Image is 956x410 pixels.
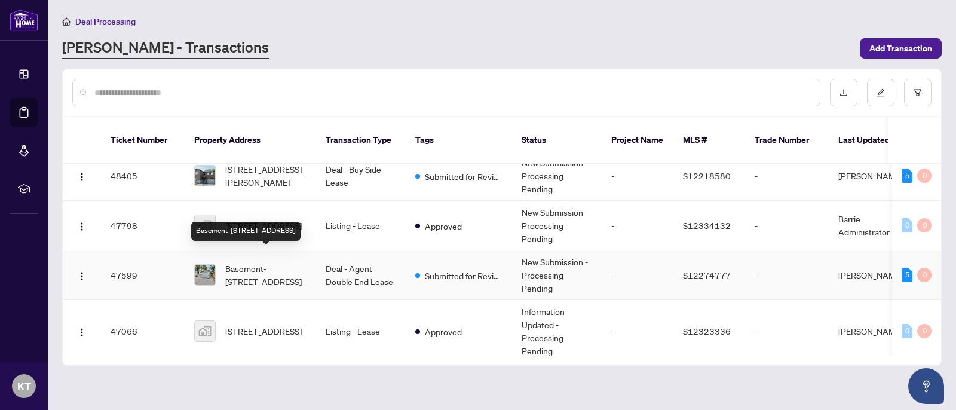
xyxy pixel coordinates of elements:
th: Property Address [185,117,316,164]
img: Logo [77,222,87,231]
td: - [602,300,673,363]
span: S12334132 [683,220,731,231]
td: - [745,250,829,300]
td: - [745,201,829,250]
th: Tags [406,117,512,164]
td: [PERSON_NAME] [829,151,918,201]
button: filter [904,79,932,106]
button: edit [867,79,894,106]
img: thumbnail-img [195,265,215,285]
button: Open asap [908,368,944,404]
span: S12218580 [683,170,731,181]
span: [STREET_ADDRESS] [225,325,302,338]
img: Logo [77,271,87,281]
span: home [62,17,71,26]
img: thumbnail-img [195,321,215,341]
td: New Submission - Processing Pending [512,201,602,250]
td: - [602,250,673,300]
td: [PERSON_NAME] [829,250,918,300]
td: New Submission - Processing Pending [512,250,602,300]
div: 0 [917,218,932,232]
td: Barrie Administrator [829,201,918,250]
span: Submitted for Review [425,170,502,183]
span: S12323336 [683,326,731,336]
img: Logo [77,172,87,182]
th: Ticket Number [101,117,185,164]
span: filter [914,88,922,97]
span: KT [17,378,31,394]
td: - [602,201,673,250]
span: [STREET_ADDRESS] [225,219,302,232]
span: edit [877,88,885,97]
span: Approved [425,219,462,232]
button: Logo [72,166,91,185]
td: - [745,300,829,363]
button: Add Transaction [860,38,942,59]
div: 0 [917,169,932,183]
img: logo [10,9,38,31]
td: Information Updated - Processing Pending [512,300,602,363]
div: 0 [902,218,912,232]
span: download [839,88,848,97]
td: Listing - Lease [316,201,406,250]
div: 5 [902,268,912,282]
button: Logo [72,322,91,341]
td: Listing - Lease [316,300,406,363]
span: Basement-[STREET_ADDRESS] [225,262,307,288]
th: Transaction Type [316,117,406,164]
td: - [602,151,673,201]
span: S12274777 [683,270,731,280]
button: Logo [72,216,91,235]
div: 0 [917,268,932,282]
th: Trade Number [745,117,829,164]
td: Deal - Buy Side Lease [316,151,406,201]
button: download [830,79,857,106]
img: thumbnail-img [195,166,215,186]
span: Deal Processing [75,16,136,27]
td: - [745,151,829,201]
span: [STREET_ADDRESS][PERSON_NAME] [225,163,307,189]
td: [PERSON_NAME] [829,300,918,363]
div: 0 [902,324,912,338]
th: MLS # [673,117,745,164]
td: 48405 [101,151,185,201]
th: Project Name [602,117,673,164]
div: Basement-[STREET_ADDRESS] [191,222,301,241]
th: Last Updated By [829,117,918,164]
span: Add Transaction [869,39,932,58]
td: New Submission - Processing Pending [512,151,602,201]
td: 47599 [101,250,185,300]
span: Submitted for Review [425,269,502,282]
button: Logo [72,265,91,284]
td: 47798 [101,201,185,250]
div: 5 [902,169,912,183]
a: [PERSON_NAME] - Transactions [62,38,269,59]
th: Status [512,117,602,164]
span: Approved [425,325,462,338]
td: Deal - Agent Double End Lease [316,250,406,300]
img: thumbnail-img [195,215,215,235]
img: Logo [77,328,87,337]
td: 47066 [101,300,185,363]
div: 0 [917,324,932,338]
